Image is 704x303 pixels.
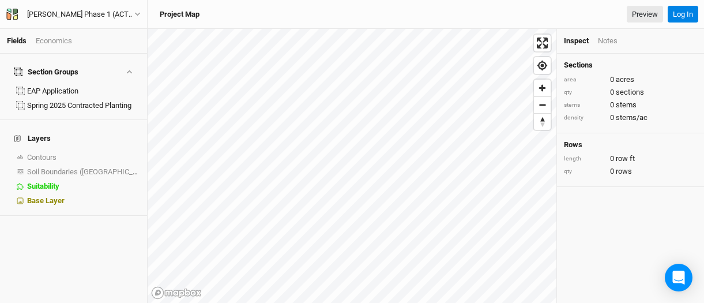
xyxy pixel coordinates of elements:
[564,154,697,164] div: 0
[564,114,604,122] div: density
[27,167,140,177] div: Soil Boundaries (US)
[564,140,697,149] h4: Rows
[534,57,551,74] button: Find my location
[627,6,663,23] a: Preview
[124,68,134,76] button: Show section groups
[534,114,551,130] span: Reset bearing to north
[598,36,618,46] div: Notes
[27,196,140,205] div: Base Layer
[616,74,634,85] span: acres
[27,9,134,20] div: Corbin Hill Phase 1 (ACTIVE 2024)
[151,286,202,300] a: Mapbox logo
[564,166,697,177] div: 0
[665,264,692,291] div: Open Intercom Messenger
[7,127,140,150] h4: Layers
[36,36,72,46] div: Economics
[564,36,589,46] div: Inspect
[564,113,697,123] div: 0
[564,101,604,110] div: stems
[27,87,140,96] div: EAP Application
[27,167,155,176] span: Soil Boundaries ([GEOGRAPHIC_DATA])
[534,96,551,113] button: Zoom out
[564,61,697,70] h4: Sections
[6,8,141,21] button: [PERSON_NAME] Phase 1 (ACTIVE 2024)
[7,36,27,45] a: Fields
[616,113,647,123] span: stems/ac
[27,9,134,20] div: [PERSON_NAME] Phase 1 (ACTIVE 2024)
[616,166,632,177] span: rows
[27,182,59,190] span: Suitability
[564,100,697,110] div: 0
[564,76,604,84] div: area
[534,113,551,130] button: Reset bearing to north
[616,154,635,164] span: row ft
[534,80,551,96] button: Zoom in
[564,87,697,98] div: 0
[148,29,556,303] canvas: Map
[160,10,199,19] h3: Project Map
[27,153,57,162] span: Contours
[564,74,697,85] div: 0
[534,97,551,113] span: Zoom out
[27,153,140,162] div: Contours
[534,35,551,51] button: Enter fullscreen
[27,196,65,205] span: Base Layer
[668,6,698,23] button: Log In
[564,88,604,97] div: qty
[564,167,604,176] div: qty
[27,182,140,191] div: Suitability
[27,101,140,110] div: Spring 2025 Contracted Planting
[14,68,78,77] div: Section Groups
[616,87,644,98] span: sections
[616,100,637,110] span: stems
[564,155,604,163] div: length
